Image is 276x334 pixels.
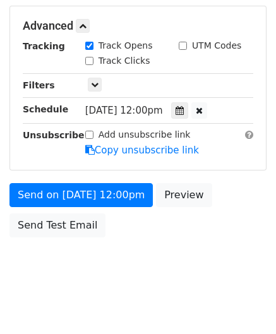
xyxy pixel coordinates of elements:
strong: Filters [23,80,55,90]
label: Track Opens [99,39,153,52]
a: Send Test Email [9,213,105,237]
h5: Advanced [23,19,253,33]
a: Preview [156,183,212,207]
label: Add unsubscribe link [99,128,191,141]
strong: Tracking [23,41,65,51]
a: Copy unsubscribe link [85,145,199,156]
iframe: Chat Widget [213,273,276,334]
span: [DATE] 12:00pm [85,105,163,116]
a: Send on [DATE] 12:00pm [9,183,153,207]
label: UTM Codes [192,39,241,52]
strong: Schedule [23,104,68,114]
label: Track Clicks [99,54,150,68]
strong: Unsubscribe [23,130,85,140]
